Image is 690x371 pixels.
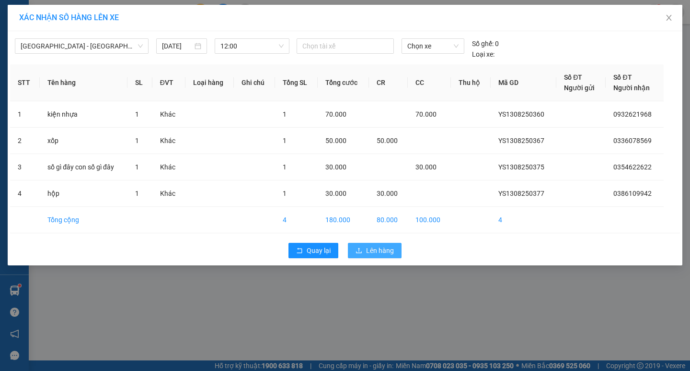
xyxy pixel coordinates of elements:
span: 1 [283,110,287,118]
span: Chọn xe [407,39,458,53]
th: Ghi chú [234,64,275,101]
span: close [665,14,673,22]
span: 0932621968 [613,110,652,118]
span: 0336078569 [613,137,652,144]
th: Tên hàng [40,64,127,101]
td: Khác [152,101,185,128]
span: rollback [296,247,303,255]
span: 30.000 [415,163,437,171]
span: 50.000 [325,137,346,144]
td: 100.000 [408,207,451,233]
button: uploadLên hàng [348,243,402,258]
div: 0 [472,38,499,49]
span: YS1308250375 [498,163,544,171]
td: 2 [10,128,40,154]
span: Số ĐT [564,73,582,81]
span: Người gửi [564,84,595,92]
span: 70.000 [325,110,346,118]
td: 1 [10,101,40,128]
button: rollbackQuay lại [288,243,338,258]
span: 30.000 [325,163,346,171]
span: Số ĐT [613,73,632,81]
td: 80.000 [369,207,408,233]
span: 0386109942 [613,190,652,197]
span: Số ghế: [472,38,494,49]
th: CR [369,64,408,101]
span: Người nhận [613,84,650,92]
button: Close [655,5,682,32]
td: xốp [40,128,127,154]
span: Loại xe: [472,49,494,60]
span: 1 [283,163,287,171]
span: Quay lại [307,245,331,256]
span: 1 [135,137,139,144]
span: Lên hàng [366,245,394,256]
th: Tổng cước [318,64,368,101]
span: YS1308250360 [498,110,544,118]
td: 180.000 [318,207,368,233]
span: 1 [283,190,287,197]
th: Tổng SL [275,64,318,101]
span: 12:00 [220,39,284,53]
td: 4 [491,207,556,233]
span: XÁC NHẬN SỐ HÀNG LÊN XE [19,13,119,22]
td: Khác [152,154,185,180]
td: kiện nhựa [40,101,127,128]
td: 3 [10,154,40,180]
td: số gì đây con số gì đây [40,154,127,180]
span: 1 [135,190,139,197]
span: 0354622622 [613,163,652,171]
span: 70.000 [415,110,437,118]
span: YS1308250377 [498,190,544,197]
span: 30.000 [377,190,398,197]
th: STT [10,64,40,101]
th: Mã GD [491,64,556,101]
span: 30.000 [325,190,346,197]
th: Loại hàng [185,64,234,101]
td: hộp [40,180,127,207]
td: Tổng cộng [40,207,127,233]
span: 1 [135,163,139,171]
th: Thu hộ [451,64,491,101]
span: YS1308250367 [498,137,544,144]
span: upload [356,247,362,255]
td: Khác [152,180,185,207]
span: Hà Nội - Thái Thụy (45 chỗ) [21,39,143,53]
td: 4 [10,180,40,207]
span: 1 [135,110,139,118]
th: SL [127,64,152,101]
span: 1 [283,137,287,144]
td: 4 [275,207,318,233]
span: 50.000 [377,137,398,144]
input: 13/08/2025 [162,41,193,51]
th: CC [408,64,451,101]
th: ĐVT [152,64,185,101]
td: Khác [152,128,185,154]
